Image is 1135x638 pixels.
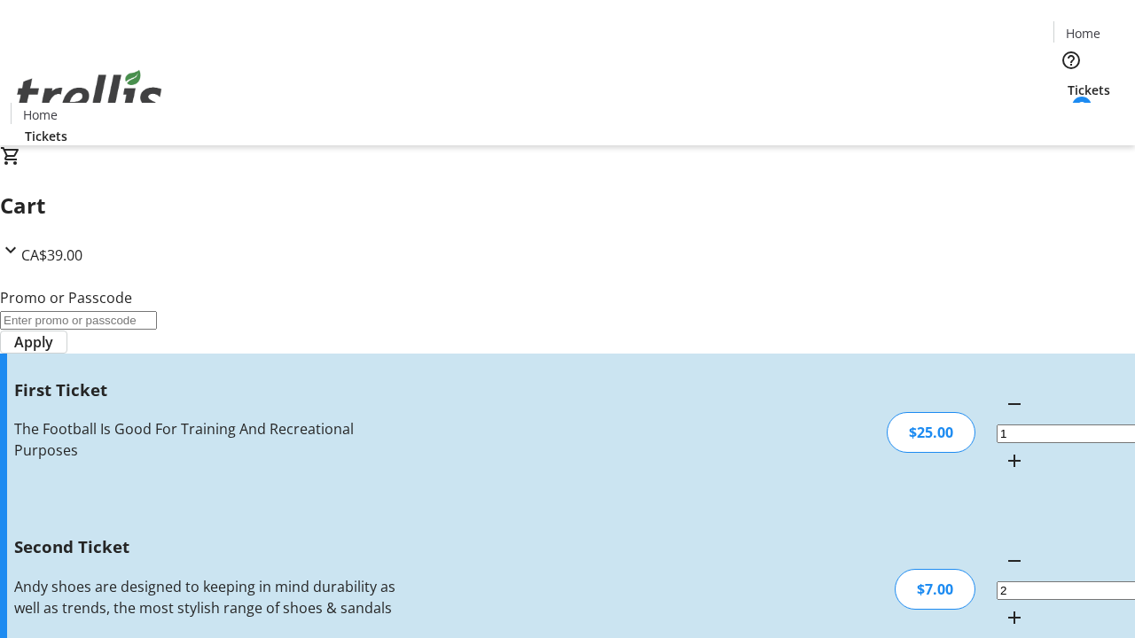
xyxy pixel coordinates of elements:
[1054,24,1111,43] a: Home
[14,576,402,619] div: Andy shoes are designed to keeping in mind durability as well as trends, the most stylish range o...
[1053,81,1124,99] a: Tickets
[21,245,82,265] span: CA$39.00
[997,386,1032,422] button: Decrement by one
[1066,24,1100,43] span: Home
[11,51,168,139] img: Orient E2E Organization pI0MvkENdL's Logo
[12,105,68,124] a: Home
[1068,81,1110,99] span: Tickets
[997,443,1032,478] button: Increment by one
[1053,99,1089,135] button: Cart
[1053,43,1089,78] button: Help
[25,127,67,145] span: Tickets
[895,569,975,610] div: $7.00
[14,331,53,353] span: Apply
[14,377,402,402] h3: First Ticket
[14,534,402,559] h3: Second Ticket
[14,418,402,461] div: The Football Is Good For Training And Recreational Purposes
[23,105,58,124] span: Home
[11,127,82,145] a: Tickets
[887,412,975,453] div: $25.00
[997,543,1032,579] button: Decrement by one
[997,600,1032,635] button: Increment by one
